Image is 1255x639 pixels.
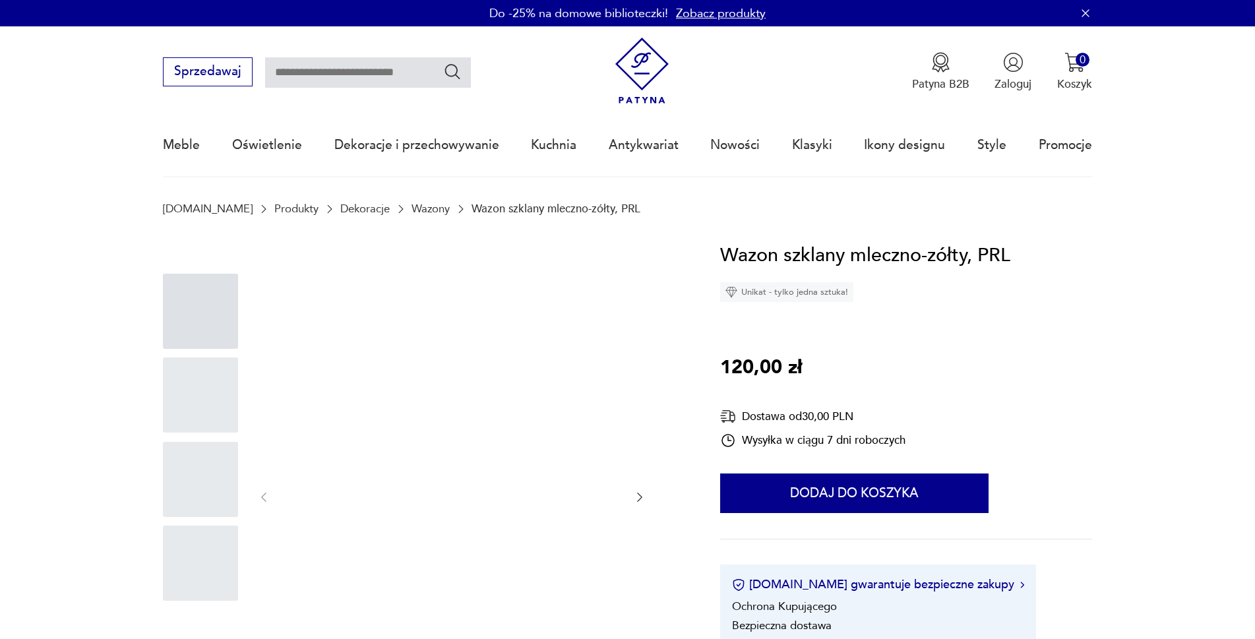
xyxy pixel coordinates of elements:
p: 120,00 zł [720,353,802,383]
div: Wysyłka w ciągu 7 dni roboczych [720,433,905,448]
a: Dekoracje i przechowywanie [334,115,499,175]
button: Patyna B2B [912,52,969,92]
a: Dekoracje [340,202,390,215]
button: [DOMAIN_NAME] gwarantuje bezpieczne zakupy [732,576,1024,593]
a: Meble [163,115,200,175]
h1: Wazon szklany mleczno-zółty, PRL [720,241,1010,271]
p: Patyna B2B [912,76,969,92]
a: Klasyki [792,115,832,175]
img: Patyna - sklep z meblami i dekoracjami vintage [609,38,675,104]
a: Wazony [412,202,450,215]
img: Ikona strzałki w prawo [1020,582,1024,588]
a: Nowości [710,115,760,175]
a: Promocje [1039,115,1092,175]
div: Unikat - tylko jedna sztuka! [720,282,853,302]
button: Sprzedawaj [163,57,252,86]
p: Do -25% na domowe biblioteczki! [489,5,668,22]
a: Ikona medaluPatyna B2B [912,52,969,92]
img: Ikona certyfikatu [732,578,745,592]
button: Dodaj do koszyka [720,473,989,513]
a: Zobacz produkty [676,5,766,22]
img: Ikona koszyka [1064,52,1085,73]
button: Szukaj [443,62,462,81]
a: Kuchnia [531,115,576,175]
img: Ikona medalu [931,52,951,73]
img: Ikona dostawy [720,408,736,425]
a: Sprzedawaj [163,67,252,78]
img: Ikona diamentu [725,286,737,298]
li: Bezpieczna dostawa [732,618,832,633]
div: Dostawa od 30,00 PLN [720,408,905,425]
a: Produkty [274,202,319,215]
button: 0Koszyk [1057,52,1092,92]
a: Antykwariat [609,115,679,175]
a: Oświetlenie [232,115,302,175]
a: Ikony designu [864,115,945,175]
p: Koszyk [1057,76,1092,92]
div: 0 [1076,53,1089,67]
p: Zaloguj [995,76,1031,92]
li: Ochrona Kupującego [732,599,837,614]
img: Ikonka użytkownika [1003,52,1024,73]
button: Zaloguj [995,52,1031,92]
p: Wazon szklany mleczno-zółty, PRL [472,202,640,215]
a: [DOMAIN_NAME] [163,202,253,215]
a: Style [977,115,1006,175]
